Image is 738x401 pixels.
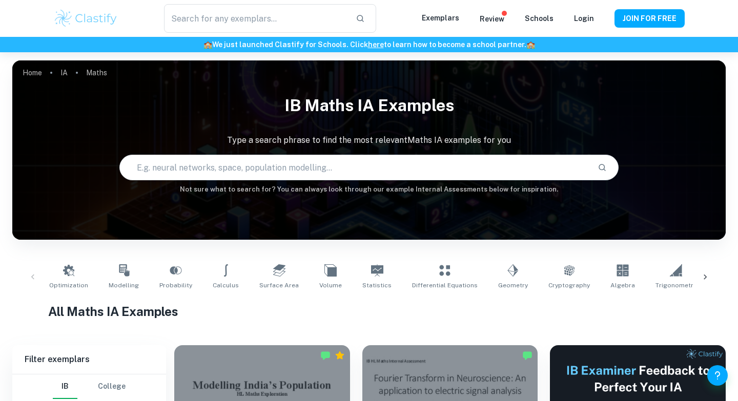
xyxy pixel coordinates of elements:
[49,281,88,290] span: Optimization
[159,281,192,290] span: Probability
[12,345,166,374] h6: Filter exemplars
[320,350,331,361] img: Marked
[86,67,107,78] p: Maths
[98,374,126,399] button: College
[522,350,532,361] img: Marked
[213,281,239,290] span: Calculus
[335,350,345,361] div: Premium
[53,374,126,399] div: Filter type choice
[614,9,685,28] button: JOIN FOR FREE
[655,281,696,290] span: Trigonometry
[574,14,594,23] a: Login
[319,281,342,290] span: Volume
[526,40,535,49] span: 🏫
[707,365,728,386] button: Help and Feedback
[593,159,611,176] button: Search
[2,39,736,50] h6: We just launched Clastify for Schools. Click to learn how to become a school partner.
[525,14,553,23] a: Schools
[12,134,726,146] p: Type a search phrase to find the most relevant Maths IA examples for you
[422,12,459,24] p: Exemplars
[109,281,139,290] span: Modelling
[120,153,589,182] input: E.g. neural networks, space, population modelling...
[23,66,42,80] a: Home
[368,40,384,49] a: here
[362,281,392,290] span: Statistics
[53,374,77,399] button: IB
[610,281,635,290] span: Algebra
[498,281,528,290] span: Geometry
[259,281,299,290] span: Surface Area
[12,184,726,195] h6: Not sure what to search for? You can always look through our example Internal Assessments below f...
[60,66,68,80] a: IA
[164,4,347,33] input: Search for any exemplars...
[53,8,118,29] img: Clastify logo
[203,40,212,49] span: 🏫
[48,302,690,321] h1: All Maths IA Examples
[412,281,478,290] span: Differential Equations
[12,89,726,122] h1: IB Maths IA examples
[480,13,504,25] p: Review
[548,281,590,290] span: Cryptography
